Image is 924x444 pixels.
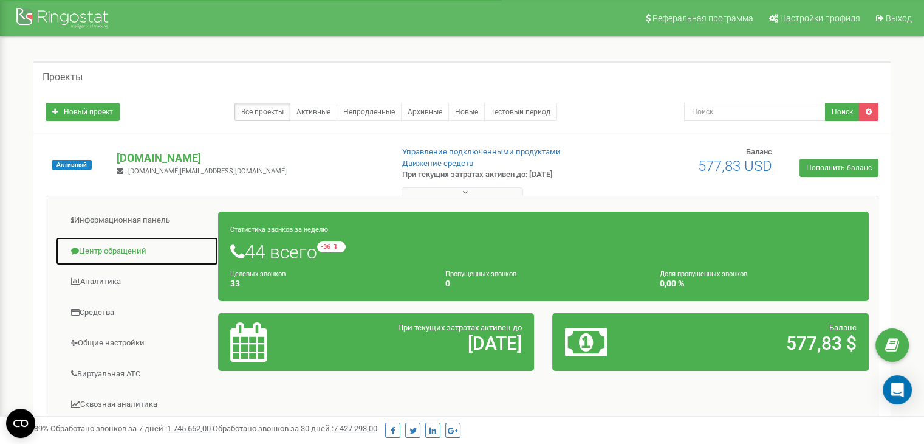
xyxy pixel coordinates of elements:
a: Аналитика [55,267,219,297]
span: [DOMAIN_NAME][EMAIL_ADDRESS][DOMAIN_NAME] [128,167,287,175]
input: Поиск [684,103,826,121]
span: Баланс [829,323,857,332]
span: Выход [886,13,912,23]
small: Доля пропущенных звонков [660,270,747,278]
a: Общие настройки [55,328,219,358]
u: 7 427 293,00 [334,424,377,433]
small: Пропущенных звонков [445,270,516,278]
p: [DOMAIN_NAME] [117,150,382,166]
small: Статистика звонков за неделю [230,226,328,234]
h4: 33 [230,279,427,288]
div: Open Intercom Messenger [883,375,912,404]
a: Средства [55,298,219,328]
small: -36 [317,241,346,252]
span: Обработано звонков за 7 дней : [50,424,211,433]
span: 577,83 USD [698,158,772,175]
button: Поиск [825,103,860,121]
a: Все проекты [234,103,290,121]
span: Настройки профиля [780,13,860,23]
span: При текущих затратах активен до [398,323,522,332]
a: Движение средств [402,159,473,168]
h2: [DATE] [334,333,522,353]
a: Новый проект [46,103,120,121]
span: Реферальная программа [652,13,753,23]
a: Тестовый период [484,103,557,121]
h5: Проекты [43,72,83,83]
a: Управление подключенными продуктами [402,147,561,156]
a: Новые [448,103,485,121]
u: 1 745 662,00 [167,424,211,433]
a: Архивные [401,103,449,121]
h1: 44 всего [230,241,857,262]
a: Активные [290,103,337,121]
a: Информационная панель [55,206,219,235]
h4: 0 [445,279,642,288]
span: Баланс [746,147,772,156]
span: Обработано звонков за 30 дней : [213,424,377,433]
a: Виртуальная АТС [55,359,219,389]
h4: 0,00 % [660,279,857,288]
small: Целевых звонков [230,270,286,278]
a: Сквозная аналитика [55,390,219,420]
p: При текущих затратах активен до: [DATE] [402,169,597,181]
a: Непродленные [337,103,402,121]
h2: 577,83 $ [668,333,857,353]
a: Центр обращений [55,237,219,266]
a: Пополнить баланс [799,159,878,177]
button: Open CMP widget [6,409,35,438]
span: Активный [52,160,92,170]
